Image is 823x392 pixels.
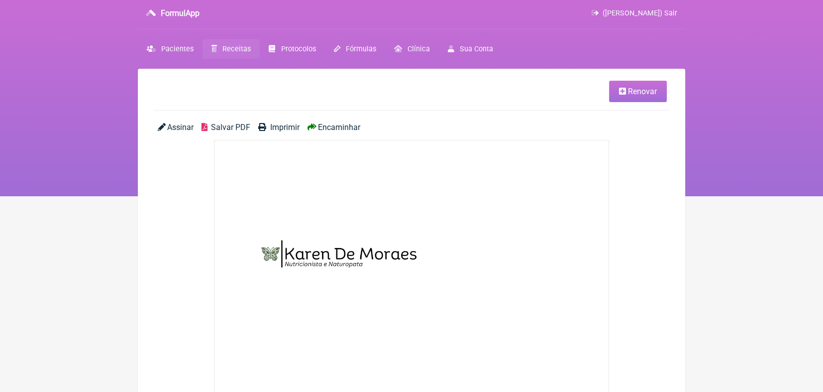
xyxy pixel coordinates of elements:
h3: FormulApp [161,8,200,18]
a: Renovar [609,81,667,102]
a: Sua Conta [439,39,502,59]
span: Receitas [222,45,251,53]
a: Imprimir [258,123,299,132]
span: Imprimir [270,123,300,132]
span: Protocolos [281,45,316,53]
span: Renovar [628,87,657,96]
span: Pacientes [161,45,194,53]
a: Fórmulas [325,39,385,59]
span: ([PERSON_NAME]) Sair [603,9,677,17]
span: Fórmulas [346,45,376,53]
span: Clínica [408,45,430,53]
span: Salvar PDF [211,123,250,132]
a: Assinar [158,123,194,132]
img: svg+xml;base64,PHN2ZyB4bWxucz0iaHR0cDovL3d3dy53My5vcmcvMjAwMC9zdmciIHhtbG5zOnhsaW5rPSJodHRwOi8vd3... [214,140,463,390]
a: Encaminhar [308,123,360,132]
a: Pacientes [138,39,203,59]
a: Salvar PDF [202,123,250,132]
span: Encaminhar [318,123,360,132]
a: Receitas [203,39,260,59]
a: ([PERSON_NAME]) Sair [592,9,677,17]
a: Protocolos [260,39,324,59]
span: Assinar [167,123,194,132]
span: Sua Conta [460,45,493,53]
a: Clínica [385,39,439,59]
